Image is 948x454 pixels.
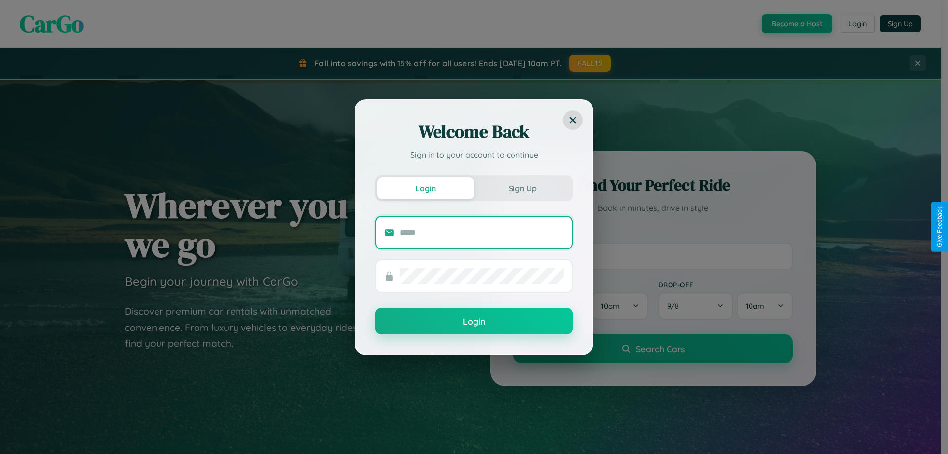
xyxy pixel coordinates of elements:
[377,177,474,199] button: Login
[936,207,943,247] div: Give Feedback
[474,177,571,199] button: Sign Up
[375,149,573,161] p: Sign in to your account to continue
[375,308,573,334] button: Login
[375,120,573,144] h2: Welcome Back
